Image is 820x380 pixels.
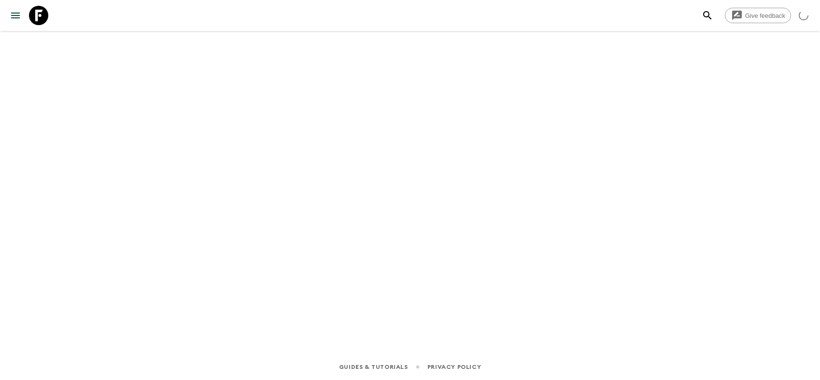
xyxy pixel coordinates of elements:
[6,6,25,25] button: menu
[740,12,791,19] span: Give feedback
[698,6,717,25] button: search adventures
[427,362,481,372] a: Privacy Policy
[725,8,791,23] a: Give feedback
[339,362,408,372] a: Guides & Tutorials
